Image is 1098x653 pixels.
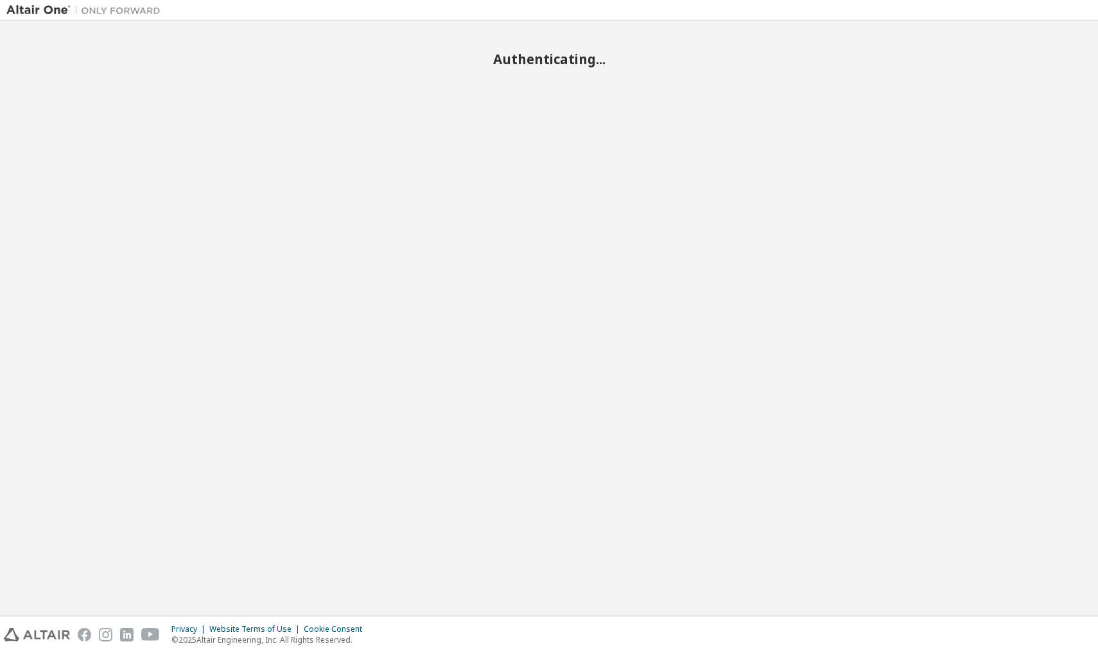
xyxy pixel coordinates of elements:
[304,624,370,634] div: Cookie Consent
[141,628,160,641] img: youtube.svg
[209,624,304,634] div: Website Terms of Use
[6,4,167,17] img: Altair One
[171,624,209,634] div: Privacy
[171,634,370,645] p: © 2025 Altair Engineering, Inc. All Rights Reserved.
[6,51,1092,67] h2: Authenticating...
[99,628,112,641] img: instagram.svg
[4,628,70,641] img: altair_logo.svg
[120,628,134,641] img: linkedin.svg
[78,628,91,641] img: facebook.svg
